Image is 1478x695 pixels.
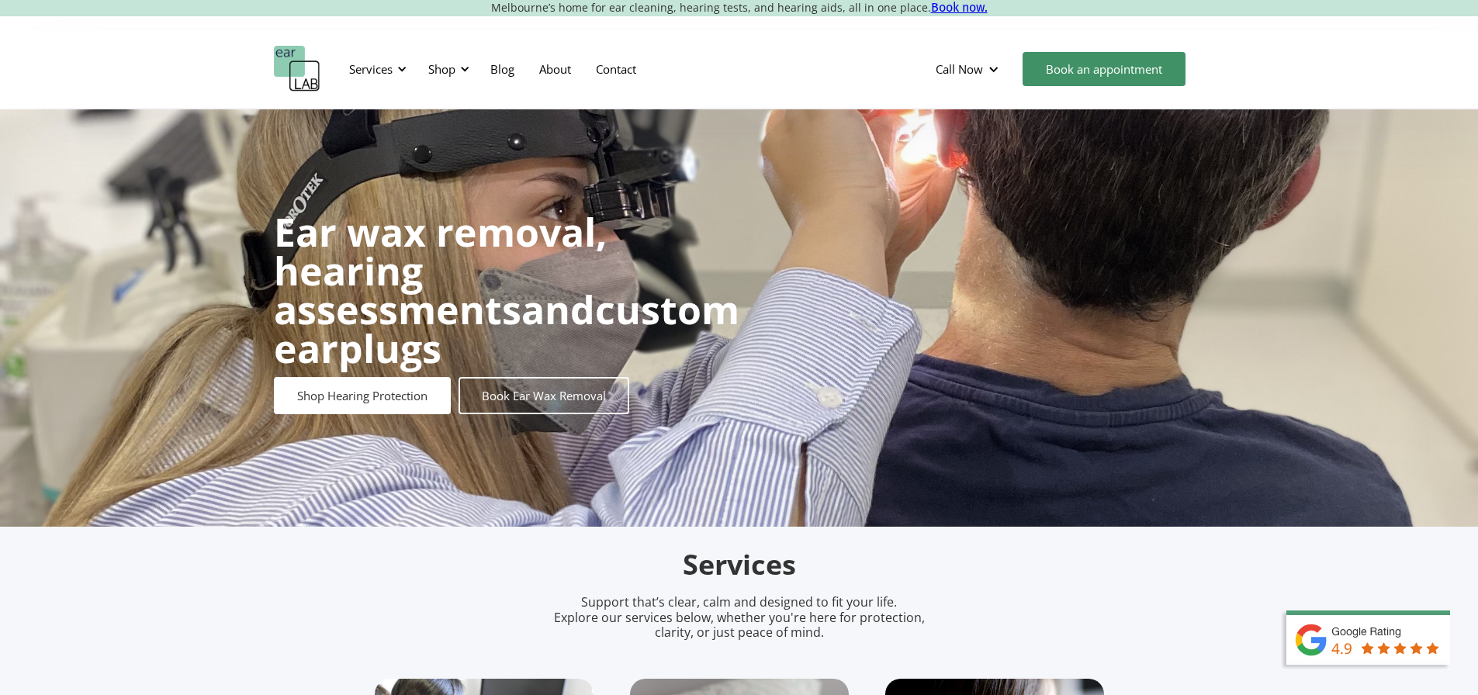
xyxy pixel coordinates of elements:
a: Book an appointment [1023,52,1186,86]
div: Services [340,46,411,92]
strong: Ear wax removal, hearing assessments [274,206,607,336]
div: Call Now [923,46,1015,92]
p: Support that’s clear, calm and designed to fit your life. Explore our services below, whether you... [534,595,945,640]
a: Blog [478,47,527,92]
h2: Services [375,547,1104,583]
div: Shop [419,46,474,92]
div: Shop [428,61,455,77]
h1: and [274,213,739,368]
a: Shop Hearing Protection [274,377,451,414]
div: Call Now [936,61,983,77]
a: Book Ear Wax Removal [459,377,629,414]
div: Services [349,61,393,77]
a: About [527,47,583,92]
strong: custom earplugs [274,283,739,375]
a: Contact [583,47,649,92]
a: home [274,46,320,92]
